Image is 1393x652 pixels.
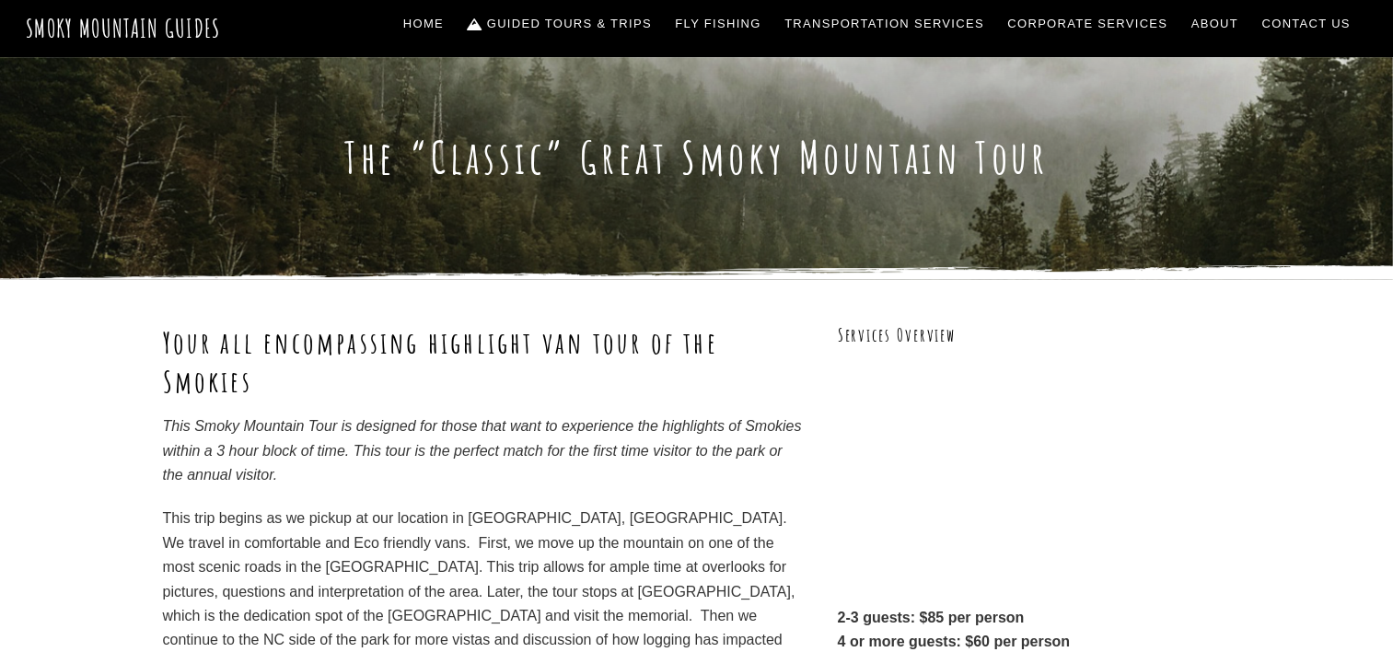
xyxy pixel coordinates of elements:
[26,13,221,43] a: Smoky Mountain Guides
[838,634,1071,649] strong: 4 or more guests: $60 per person
[1255,5,1358,43] a: Contact Us
[460,5,659,43] a: Guided Tours & Trips
[163,323,718,400] strong: Your all encompassing highlight van tour of the Smokies
[838,323,1231,348] h3: Services Overview
[668,5,769,43] a: Fly Fishing
[1001,5,1176,43] a: Corporate Services
[838,610,1025,625] strong: 2-3 guests: $85 per person
[163,418,802,483] em: This Smoky Mountain Tour is designed for those that want to experience the highlights of Smokies ...
[163,131,1231,184] h1: The “Classic” Great Smoky Mountain Tour
[1184,5,1246,43] a: About
[396,5,451,43] a: Home
[777,5,991,43] a: Transportation Services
